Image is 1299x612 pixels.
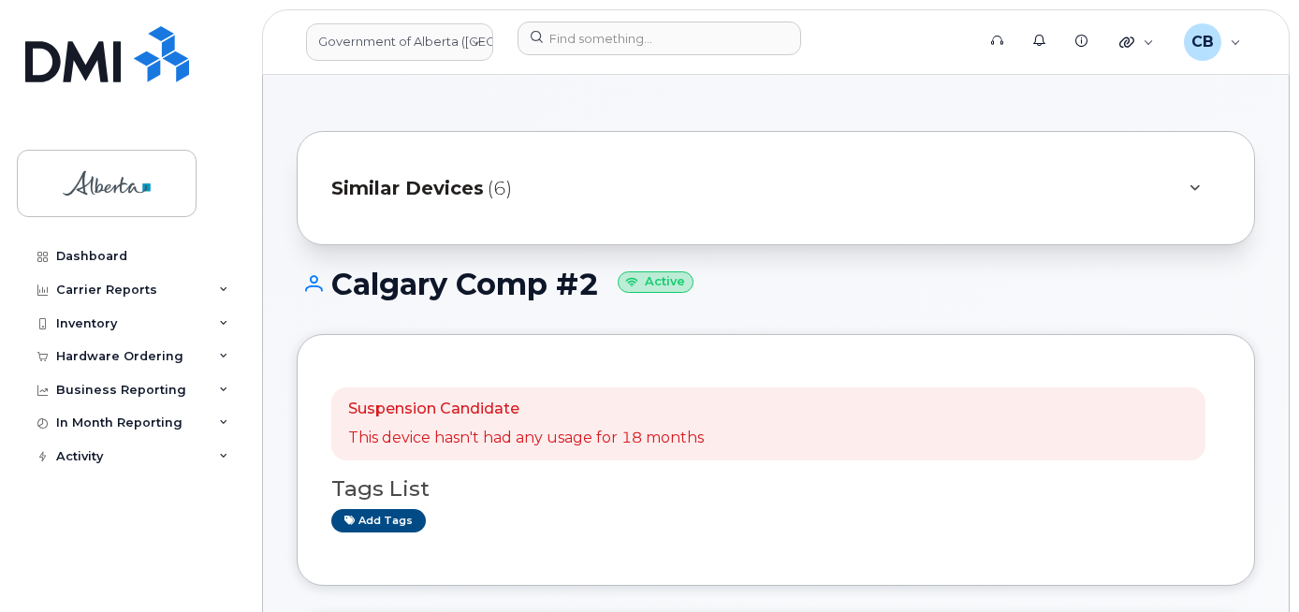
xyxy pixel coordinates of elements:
small: Active [618,271,693,293]
p: Suspension Candidate [348,399,704,420]
a: Add tags [331,509,426,532]
h3: Tags List [331,477,1220,501]
span: (6) [488,175,512,202]
p: This device hasn't had any usage for 18 months [348,428,704,449]
h1: Calgary Comp #2 [297,268,1255,300]
span: Similar Devices [331,175,484,202]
